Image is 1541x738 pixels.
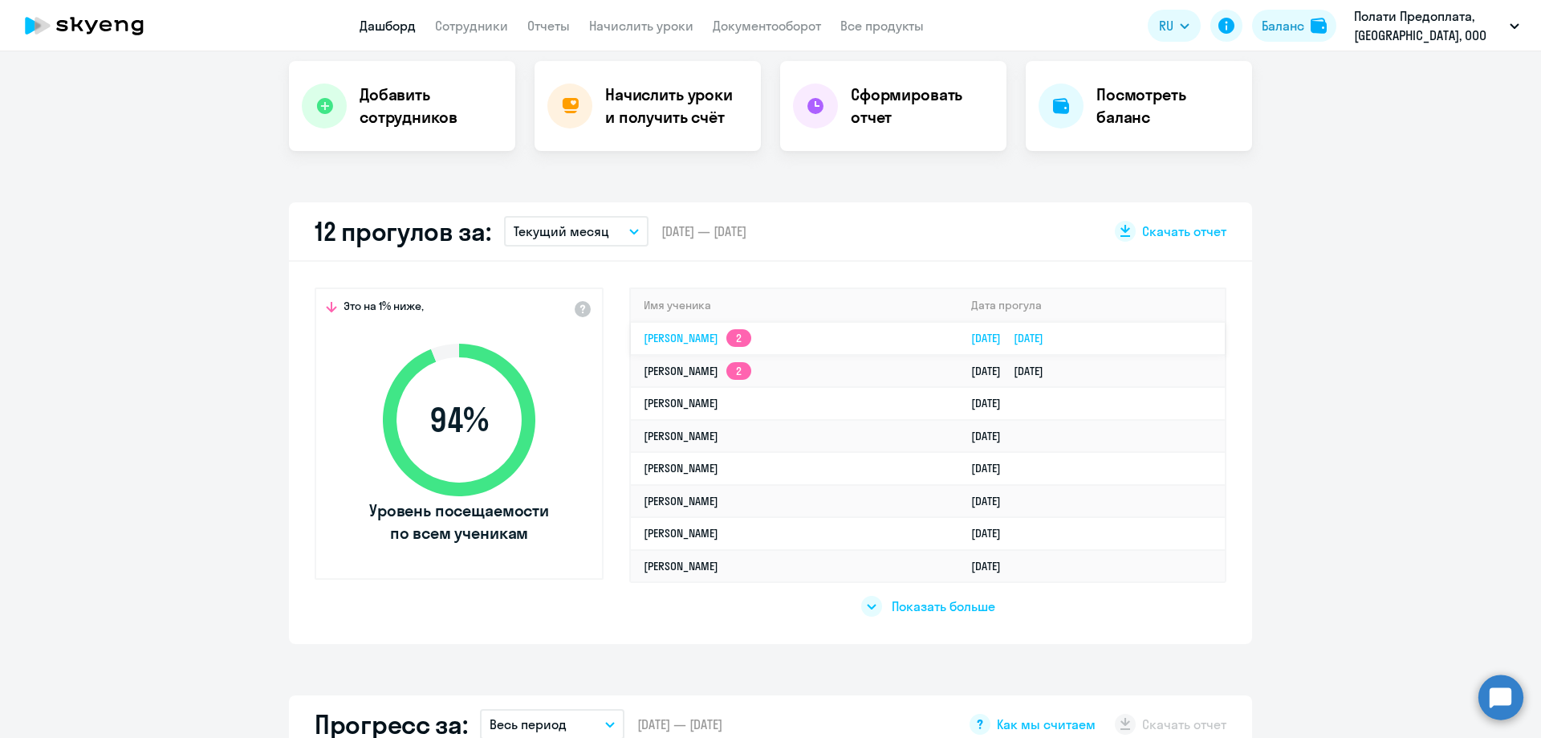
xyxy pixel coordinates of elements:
a: [DATE][DATE] [971,331,1056,345]
a: Сотрудники [435,18,508,34]
span: Как мы считаем [997,716,1096,733]
span: Это на 1% ниже, [344,299,424,318]
a: [PERSON_NAME] [644,396,718,410]
button: Балансbalance [1252,10,1336,42]
a: [DATE] [971,494,1014,508]
a: [DATE] [971,396,1014,410]
a: [PERSON_NAME] [644,461,718,475]
span: 94 % [367,401,551,439]
th: Дата прогула [958,289,1225,322]
p: Текущий месяц [514,222,609,241]
span: [DATE] — [DATE] [661,222,746,240]
button: RU [1148,10,1201,42]
span: Скачать отчет [1142,222,1226,240]
h4: Сформировать отчет [851,84,994,128]
app-skyeng-badge: 2 [726,329,751,347]
p: Весь период [490,715,567,734]
a: Все продукты [840,18,924,34]
h4: Добавить сотрудников [360,84,502,128]
a: Дашборд [360,18,416,34]
a: Документооборот [713,18,821,34]
th: Имя ученика [631,289,958,322]
button: Полати Предоплата, [GEOGRAPHIC_DATA], ООО [1346,6,1527,45]
span: RU [1159,16,1173,35]
img: balance [1311,18,1327,34]
button: Текущий месяц [504,216,649,247]
a: [DATE] [971,429,1014,443]
a: [PERSON_NAME] [644,559,718,573]
a: [DATE] [971,559,1014,573]
a: [PERSON_NAME]2 [644,331,751,345]
a: [PERSON_NAME]2 [644,364,751,378]
app-skyeng-badge: 2 [726,362,751,380]
a: [DATE] [971,526,1014,540]
div: Баланс [1262,16,1304,35]
a: Отчеты [527,18,570,34]
span: Показать больше [892,597,995,615]
p: Полати Предоплата, [GEOGRAPHIC_DATA], ООО [1354,6,1503,45]
a: [PERSON_NAME] [644,526,718,540]
h4: Посмотреть баланс [1096,84,1239,128]
span: Уровень посещаемости по всем ученикам [367,499,551,544]
a: [PERSON_NAME] [644,429,718,443]
a: [PERSON_NAME] [644,494,718,508]
a: [DATE][DATE] [971,364,1056,378]
a: Начислить уроки [589,18,693,34]
span: [DATE] — [DATE] [637,716,722,733]
h4: Начислить уроки и получить счёт [605,84,745,128]
h2: 12 прогулов за: [315,215,491,247]
a: [DATE] [971,461,1014,475]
